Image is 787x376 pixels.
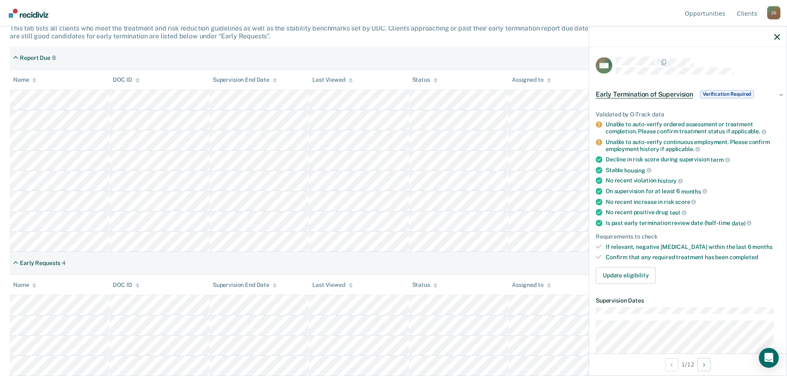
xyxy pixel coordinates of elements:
div: Name [13,76,36,83]
div: Unable to auto-verify ordered assessment or treatment completion. Please confirm treatment status... [606,121,780,135]
div: No recent violation [606,177,780,184]
div: Stable [606,166,780,174]
button: Previous Opportunity [665,358,678,371]
div: No recent positive drug [606,209,780,216]
div: Assigned to [512,76,551,83]
div: Validated by O-Track data [596,111,780,118]
div: Name [13,281,36,289]
img: Recidiviz [9,9,48,18]
div: Supervision End Date [213,76,277,83]
div: Status [412,281,437,289]
div: 8 [52,54,56,61]
div: Early Requests [20,260,60,267]
div: Decline in risk score during supervision [606,156,780,163]
div: No recent increase in risk [606,198,780,206]
span: term [711,156,730,163]
div: This tab lists all clients who meet the treatment and risk reduction guidelines as well as the st... [10,24,777,40]
div: Early Termination of SupervisionVerification Required [589,81,787,107]
span: months [681,188,707,194]
span: score [675,199,696,205]
span: Early Termination of Supervision [596,90,693,98]
span: Verification Required [700,90,754,98]
button: Profile dropdown button [767,6,780,19]
span: housing [624,167,651,173]
div: Last Viewed [312,281,352,289]
span: completed [730,253,758,260]
div: Requirements to check [596,233,780,240]
span: test [670,209,687,215]
div: 1 / 12 [589,353,787,375]
div: J D [767,6,780,19]
div: Unable to auto-verify continuous employment. Please confirm employment history if applicable. [606,138,780,152]
div: On supervision for at least 6 [606,187,780,195]
span: history [658,177,683,184]
dt: Supervision Dates [596,297,780,304]
div: Last Viewed [312,76,352,83]
div: DOC ID [113,281,139,289]
div: Is past early termination review date (half-time [606,219,780,227]
div: Supervision End Date [213,281,277,289]
div: If relevant, negative [MEDICAL_DATA] within the last 6 [606,244,780,251]
button: Update eligibility [596,267,656,284]
div: Report Due [20,54,50,61]
div: Status [412,76,437,83]
div: Assigned to [512,281,551,289]
div: Confirm that any required treatment has been [606,253,780,260]
div: Open Intercom Messenger [759,348,779,368]
span: months [752,244,772,250]
span: date) [732,220,751,226]
div: 4 [62,260,66,267]
button: Next Opportunity [697,358,711,371]
div: DOC ID [113,76,139,83]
